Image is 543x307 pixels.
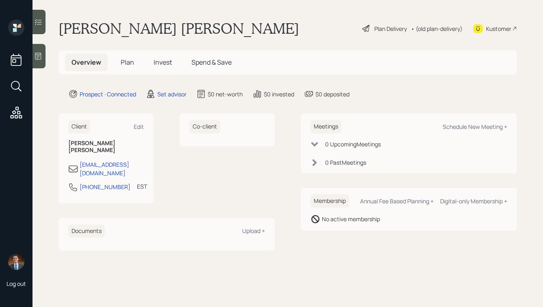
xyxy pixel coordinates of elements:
[311,120,341,133] h6: Meetings
[7,280,26,287] div: Log out
[72,58,101,67] span: Overview
[154,58,172,67] span: Invest
[360,197,434,205] div: Annual Fee Based Planning +
[440,197,507,205] div: Digital-only Membership +
[157,90,187,98] div: Set advisor
[68,140,144,154] h6: [PERSON_NAME] [PERSON_NAME]
[486,24,511,33] div: Kustomer
[315,90,350,98] div: $0 deposited
[325,158,366,167] div: 0 Past Meeting s
[59,20,299,37] h1: [PERSON_NAME] [PERSON_NAME]
[134,123,144,131] div: Edit
[443,123,507,131] div: Schedule New Meeting +
[374,24,407,33] div: Plan Delivery
[311,194,349,208] h6: Membership
[208,90,243,98] div: $0 net-worth
[325,140,381,148] div: 0 Upcoming Meeting s
[121,58,134,67] span: Plan
[264,90,294,98] div: $0 invested
[242,227,265,235] div: Upload +
[8,254,24,270] img: hunter_neumayer.jpg
[80,90,136,98] div: Prospect · Connected
[80,160,144,177] div: [EMAIL_ADDRESS][DOMAIN_NAME]
[137,182,147,191] div: EST
[68,120,90,133] h6: Client
[189,120,220,133] h6: Co-client
[411,24,463,33] div: • (old plan-delivery)
[322,215,380,223] div: No active membership
[191,58,232,67] span: Spend & Save
[80,183,130,191] div: [PHONE_NUMBER]
[68,224,105,238] h6: Documents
